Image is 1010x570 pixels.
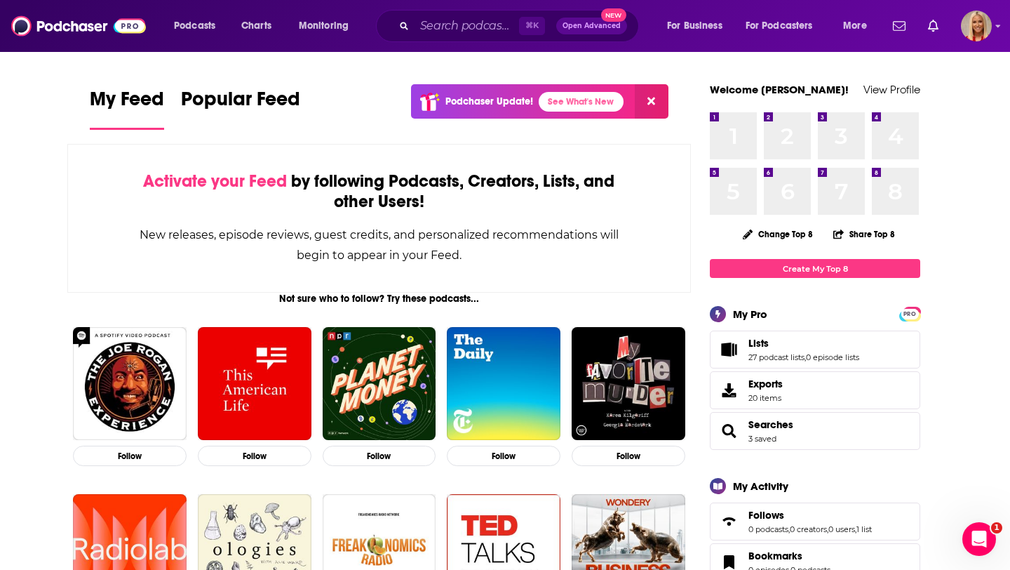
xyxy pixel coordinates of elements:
[961,11,992,41] button: Show profile menu
[241,16,271,36] span: Charts
[138,171,620,212] div: by following Podcasts, Creators, Lists, and other Users!
[22,22,34,34] img: logo_orange.svg
[887,14,911,38] a: Show notifications dropdown
[563,22,621,29] span: Open Advanced
[138,225,620,265] div: New releases, episode reviews, guest credits, and personalized recommendations will begin to appe...
[962,522,996,556] iframe: Intercom live chat
[733,479,788,493] div: My Activity
[289,15,367,37] button: open menu
[323,446,436,466] button: Follow
[90,87,164,119] span: My Feed
[39,22,69,34] div: v 4.0.25
[164,15,234,37] button: open menu
[863,83,920,96] a: View Profile
[181,87,300,130] a: Popular Feed
[746,16,813,36] span: For Podcasters
[710,412,920,450] span: Searches
[710,83,849,96] a: Welcome [PERSON_NAME]!
[572,327,685,441] img: My Favorite Murder with Karen Kilgariff and Georgia Hardstark
[389,10,652,42] div: Search podcasts, credits, & more...
[447,446,560,466] button: Follow
[961,11,992,41] img: User Profile
[667,16,722,36] span: For Business
[748,337,769,350] span: Lists
[556,18,627,34] button: Open AdvancedNew
[748,378,783,390] span: Exports
[748,418,793,431] a: Searches
[736,15,833,37] button: open menu
[748,337,859,350] a: Lists
[748,550,830,562] a: Bookmarks
[657,15,740,37] button: open menu
[572,446,685,466] button: Follow
[748,524,788,534] a: 0 podcasts
[827,524,828,534] span: ,
[715,340,743,359] a: Lists
[601,8,626,22] span: New
[53,83,126,92] div: Domain Overview
[155,83,236,92] div: Keywords by Traffic
[901,309,918,319] span: PRO
[11,13,146,39] img: Podchaser - Follow, Share and Rate Podcasts
[299,16,349,36] span: Monitoring
[710,503,920,541] span: Follows
[833,220,896,248] button: Share Top 8
[22,37,34,48] img: website_grey.svg
[67,293,691,305] div: Not sure who to follow? Try these podcasts...
[748,509,784,522] span: Follows
[539,92,624,112] a: See What's New
[733,307,767,321] div: My Pro
[715,421,743,441] a: Searches
[232,15,280,37] a: Charts
[790,524,827,534] a: 0 creators
[788,524,790,534] span: ,
[922,14,944,38] a: Show notifications dropdown
[748,550,802,562] span: Bookmarks
[73,327,187,441] img: The Joe Rogan Experience
[804,352,806,362] span: ,
[856,524,872,534] a: 1 list
[991,522,1002,533] span: 1
[833,15,884,37] button: open menu
[855,524,856,534] span: ,
[198,446,311,466] button: Follow
[748,393,783,403] span: 20 items
[198,327,311,441] img: This American Life
[748,434,776,444] a: 3 saved
[828,524,855,534] a: 0 users
[519,17,545,35] span: ⌘ K
[90,87,164,130] a: My Feed
[140,81,151,93] img: tab_keywords_by_traffic_grey.svg
[174,16,215,36] span: Podcasts
[143,171,287,192] span: Activate your Feed
[445,95,533,107] p: Podchaser Update!
[715,380,743,400] span: Exports
[181,87,300,119] span: Popular Feed
[843,16,867,36] span: More
[901,308,918,319] a: PRO
[734,225,821,243] button: Change Top 8
[323,327,436,441] img: Planet Money
[36,37,154,48] div: Domain: [DOMAIN_NAME]
[710,371,920,409] a: Exports
[73,446,187,466] button: Follow
[447,327,560,441] img: The Daily
[806,352,859,362] a: 0 episode lists
[715,512,743,531] a: Follows
[710,259,920,278] a: Create My Top 8
[961,11,992,41] span: Logged in as KymberleeBolden
[710,331,920,369] span: Lists
[38,81,49,93] img: tab_domain_overview_orange.svg
[748,509,872,522] a: Follows
[748,352,804,362] a: 27 podcast lists
[415,15,519,37] input: Search podcasts, credits, & more...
